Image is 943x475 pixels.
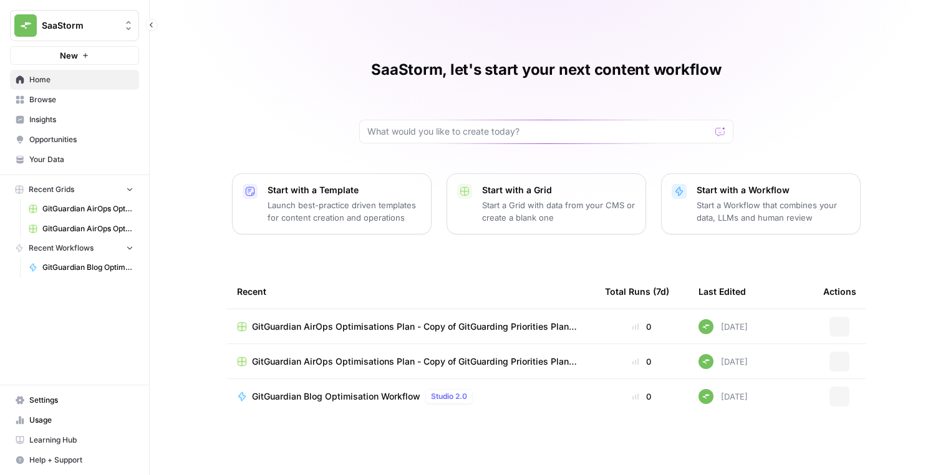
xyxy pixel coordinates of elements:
span: SaaStorm [42,19,117,32]
a: Your Data [10,150,139,170]
span: Settings [29,395,133,406]
a: Learning Hub [10,430,139,450]
span: New [60,49,78,62]
div: Total Runs (7d) [605,274,669,309]
span: GitGuardian Blog Optimisation Workflow [42,262,133,273]
a: Home [10,70,139,90]
button: Recent Workflows [10,239,139,257]
button: Start with a GridStart a Grid with data from your CMS or create a blank one [447,173,646,234]
a: Browse [10,90,139,110]
button: Start with a TemplateLaunch best-practice driven templates for content creation and operations [232,173,432,234]
button: Start with a WorkflowStart a Workflow that combines your data, LLMs and human review [661,173,861,234]
p: Start with a Template [268,184,421,196]
div: 0 [605,390,679,403]
button: New [10,46,139,65]
input: What would you like to create today? [367,125,710,138]
span: Insights [29,114,133,125]
img: pwmqa96hewsgiqshi843uxcbmys6 [699,319,713,334]
a: GitGuardian AirOps Optimisations Plan - Copy of GitGuarding Priorities Plan 2025 (2).csv [23,219,139,239]
span: GitGuardian AirOps Optimisations Plan - Copy of GitGuarding Priorities Plan 2025 (2).csv [252,320,585,333]
a: GitGuardian AirOps Optimisations Plan - Copy of GitGuarding Priorities Plan 2025 (1).csv [23,199,139,219]
span: Recent Grids [29,184,74,195]
a: GitGuardian Blog Optimisation Workflow [23,257,139,277]
span: GitGuardian Blog Optimisation Workflow [252,390,420,403]
img: SaaStorm Logo [14,14,37,37]
div: [DATE] [699,389,748,404]
div: [DATE] [699,354,748,369]
p: Start with a Grid [482,184,636,196]
a: Settings [10,390,139,410]
button: Recent Grids [10,180,139,199]
p: Launch best-practice driven templates for content creation and operations [268,199,421,224]
span: Your Data [29,154,133,165]
button: Workspace: SaaStorm [10,10,139,41]
span: GitGuardian AirOps Optimisations Plan - Copy of GitGuarding Priorities Plan 2025 (1).csv [252,355,585,368]
a: GitGuardian AirOps Optimisations Plan - Copy of GitGuarding Priorities Plan 2025 (1).csv [237,355,585,368]
p: Start a Workflow that combines your data, LLMs and human review [697,199,850,224]
div: Actions [823,274,856,309]
div: 0 [605,320,679,333]
span: Recent Workflows [29,242,94,254]
a: Usage [10,410,139,430]
span: Learning Hub [29,434,133,446]
span: Browse [29,94,133,105]
span: Home [29,74,133,85]
p: Start with a Workflow [697,184,850,196]
img: pwmqa96hewsgiqshi843uxcbmys6 [699,354,713,369]
span: Help + Support [29,454,133,466]
span: GitGuardian AirOps Optimisations Plan - Copy of GitGuarding Priorities Plan 2025 (1).csv [42,203,133,214]
div: Last Edited [699,274,746,309]
a: Opportunities [10,130,139,150]
div: 0 [605,355,679,368]
span: Usage [29,415,133,426]
div: Recent [237,274,585,309]
span: Studio 2.0 [431,391,467,402]
div: [DATE] [699,319,748,334]
h1: SaaStorm, let's start your next content workflow [371,60,721,80]
a: GitGuardian Blog Optimisation WorkflowStudio 2.0 [237,389,585,404]
span: GitGuardian AirOps Optimisations Plan - Copy of GitGuarding Priorities Plan 2025 (2).csv [42,223,133,234]
a: GitGuardian AirOps Optimisations Plan - Copy of GitGuarding Priorities Plan 2025 (2).csv [237,320,585,333]
img: pwmqa96hewsgiqshi843uxcbmys6 [699,389,713,404]
button: Help + Support [10,450,139,470]
span: Opportunities [29,134,133,145]
a: Insights [10,110,139,130]
p: Start a Grid with data from your CMS or create a blank one [482,199,636,224]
